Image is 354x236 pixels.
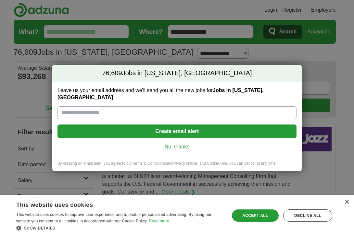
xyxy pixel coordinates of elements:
[132,161,166,166] a: Terms & Conditions
[344,200,349,205] div: Close
[283,209,332,222] div: Decline all
[149,219,169,223] a: Read more, opens a new window
[172,161,197,166] a: Privacy Notice
[52,161,302,171] div: By creating an email alert, you agree to our and , and Cookie Use. You can cancel at any time.
[63,143,291,150] a: No, thanks
[16,212,211,223] span: This website uses cookies to improve user experience and to enable personalised advertising. By u...
[24,226,55,230] span: Show details
[52,65,302,82] h2: Jobs in [US_STATE], [GEOGRAPHIC_DATA]
[57,88,264,100] strong: Jobs in [US_STATE], [GEOGRAPHIC_DATA]
[16,199,207,209] div: This website uses cookies
[232,209,279,222] div: Accept all
[16,225,223,231] div: Show details
[57,124,297,138] button: Create email alert
[57,87,297,101] label: Leave us your email address and we'll send you all the new jobs for
[102,69,122,78] span: 76,609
